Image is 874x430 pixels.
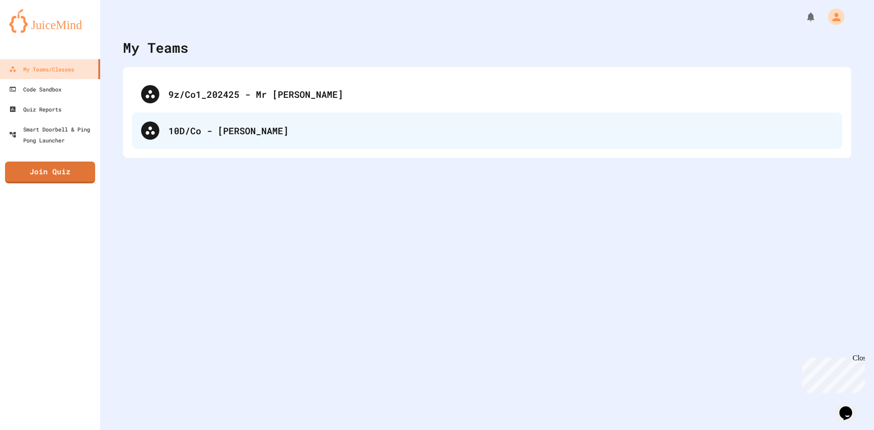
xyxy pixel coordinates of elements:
div: My Account [818,6,847,27]
div: Code Sandbox [9,84,61,95]
div: 10D/Co - [PERSON_NAME] [132,112,842,149]
a: Join Quiz [5,162,95,183]
div: My Notifications [788,9,818,25]
img: logo-orange.svg [9,9,91,33]
div: Quiz Reports [9,104,61,115]
iframe: chat widget [798,354,865,393]
div: Smart Doorbell & Ping Pong Launcher [9,124,97,146]
div: My Teams/Classes [9,64,74,75]
div: 9z/Co1_202425 - Mr [PERSON_NAME] [132,76,842,112]
div: Chat with us now!Close [4,4,63,58]
div: My Teams [123,37,188,58]
div: 10D/Co - [PERSON_NAME] [168,124,833,137]
iframe: chat widget [836,394,865,421]
div: 9z/Co1_202425 - Mr [PERSON_NAME] [168,87,833,101]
